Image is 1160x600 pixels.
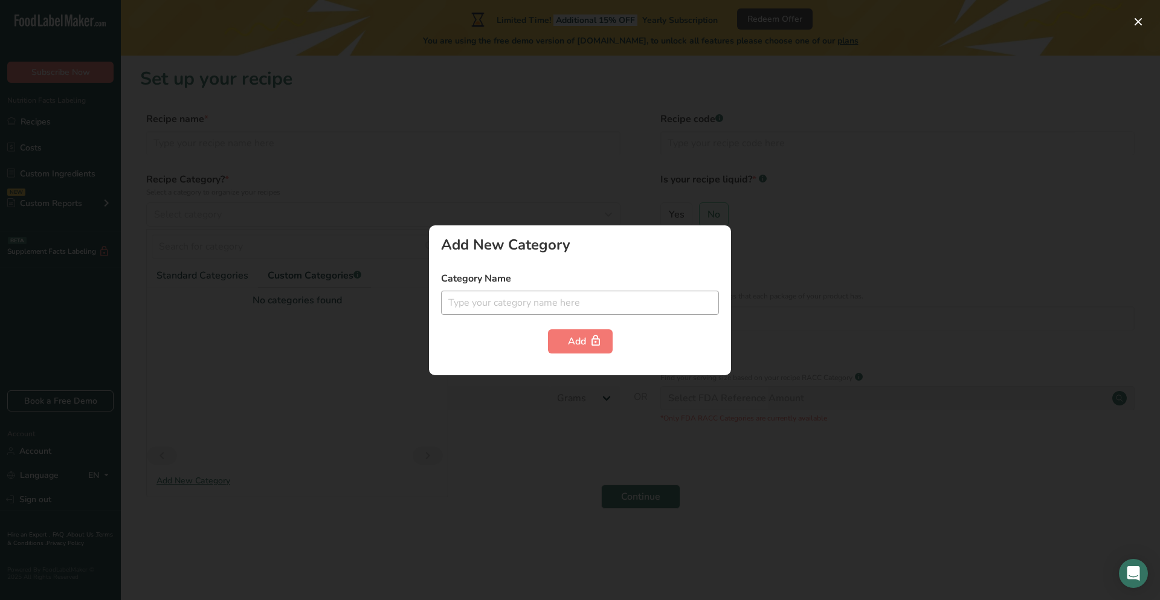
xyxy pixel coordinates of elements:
div: Add New Category [441,237,719,252]
label: Category Name [441,271,719,286]
div: Add [568,334,593,349]
div: Open Intercom Messenger [1119,559,1148,588]
input: Type your category name here [441,291,719,315]
button: Add [548,329,613,353]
